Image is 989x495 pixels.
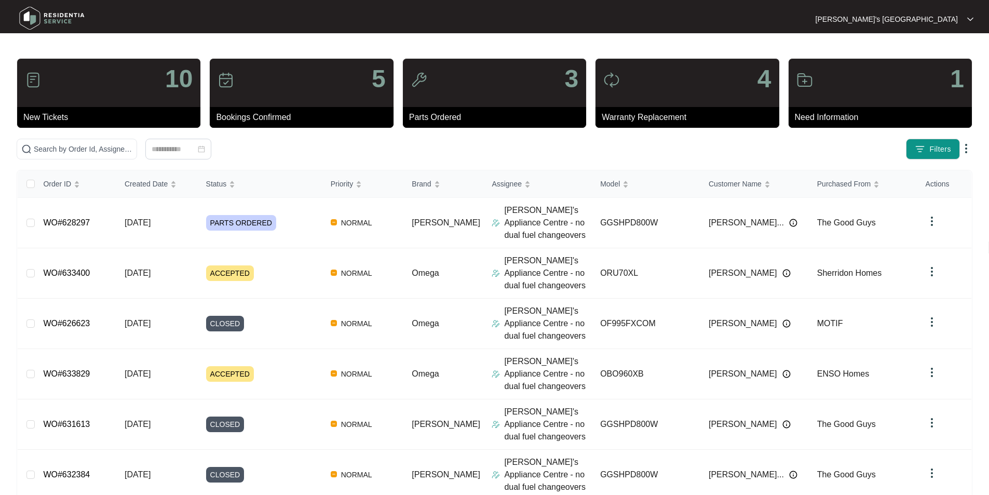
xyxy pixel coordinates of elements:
[25,72,42,88] img: icon
[412,218,480,227] span: [PERSON_NAME]
[21,144,32,154] img: search-icon
[43,420,90,429] a: WO#631613
[206,366,254,382] span: ACCEPTED
[206,265,254,281] span: ACCEPTED
[43,218,90,227] a: WO#628297
[816,14,958,24] p: [PERSON_NAME]'s [GEOGRAPHIC_DATA]
[337,469,376,481] span: NORMAL
[709,317,777,330] span: [PERSON_NAME]
[206,316,245,331] span: CLOSED
[411,72,427,88] img: icon
[116,170,198,198] th: Created Date
[926,366,938,379] img: dropdown arrow
[504,456,592,493] p: [PERSON_NAME]'s Appliance Centre - no dual fuel changeovers
[592,299,700,349] td: OF995FXCOM
[125,369,151,378] span: [DATE]
[757,66,771,91] p: 4
[331,370,337,377] img: Vercel Logo
[16,3,88,34] img: residentia service logo
[709,178,762,190] span: Customer Name
[412,369,439,378] span: Omega
[206,215,276,231] span: PARTS ORDERED
[700,170,809,198] th: Customer Name
[43,319,90,328] a: WO#626623
[592,248,700,299] td: ORU70XL
[915,144,925,154] img: filter icon
[926,265,938,278] img: dropdown arrow
[412,178,431,190] span: Brand
[492,269,500,277] img: Assigner Icon
[492,370,500,378] img: Assigner Icon
[492,420,500,429] img: Assigner Icon
[125,470,151,479] span: [DATE]
[789,471,797,479] img: Info icon
[817,470,876,479] span: The Good Guys
[592,399,700,450] td: GGSHPD800W
[337,267,376,279] span: NORMAL
[782,269,791,277] img: Info icon
[926,316,938,328] img: dropdown arrow
[603,72,620,88] img: icon
[592,349,700,399] td: OBO960XB
[198,170,322,198] th: Status
[331,219,337,225] img: Vercel Logo
[337,418,376,431] span: NORMAL
[795,111,972,124] p: Need Information
[125,178,168,190] span: Created Date
[412,420,480,429] span: [PERSON_NAME]
[331,471,337,477] img: Vercel Logo
[709,469,784,481] span: [PERSON_NAME]...
[43,369,90,378] a: WO#633829
[372,66,386,91] p: 5
[125,218,151,227] span: [DATE]
[600,178,620,190] span: Model
[817,319,843,328] span: MOTIF
[809,170,917,198] th: Purchased From
[564,66,578,91] p: 3
[950,66,964,91] p: 1
[789,219,797,227] img: Info icon
[504,305,592,342] p: [PERSON_NAME]'s Appliance Centre - no dual fuel changeovers
[206,178,227,190] span: Status
[926,417,938,429] img: dropdown arrow
[796,72,813,88] img: icon
[602,111,779,124] p: Warranty Replacement
[483,170,592,198] th: Assignee
[906,139,960,159] button: filter iconFilters
[412,269,439,277] span: Omega
[322,170,404,198] th: Priority
[403,170,483,198] th: Brand
[337,368,376,380] span: NORMAL
[337,217,376,229] span: NORMAL
[960,142,972,155] img: dropdown arrow
[331,320,337,326] img: Vercel Logo
[817,269,882,277] span: Sherridon Homes
[817,420,876,429] span: The Good Guys
[331,270,337,276] img: Vercel Logo
[967,17,973,22] img: dropdown arrow
[34,143,132,155] input: Search by Order Id, Assignee Name, Customer Name, Brand and Model
[504,255,592,292] p: [PERSON_NAME]'s Appliance Centre - no dual fuel changeovers
[492,219,500,227] img: Assigner Icon
[709,217,784,229] span: [PERSON_NAME]...
[206,467,245,483] span: CLOSED
[926,215,938,228] img: dropdown arrow
[504,204,592,242] p: [PERSON_NAME]'s Appliance Centre - no dual fuel changeovers
[43,269,90,277] a: WO#633400
[23,111,200,124] p: New Tickets
[331,421,337,427] img: Vercel Logo
[409,111,586,124] p: Parts Ordered
[412,470,480,479] span: [PERSON_NAME]
[125,319,151,328] span: [DATE]
[43,178,71,190] span: Order ID
[218,72,234,88] img: icon
[216,111,393,124] p: Bookings Confirmed
[709,267,777,279] span: [PERSON_NAME]
[926,467,938,479] img: dropdown arrow
[782,370,791,378] img: Info icon
[35,170,116,198] th: Order ID
[592,198,700,248] td: GGSHPD800W
[492,178,522,190] span: Assignee
[817,369,869,378] span: ENSO Homes
[504,406,592,443] p: [PERSON_NAME]'s Appliance Centre - no dual fuel changeovers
